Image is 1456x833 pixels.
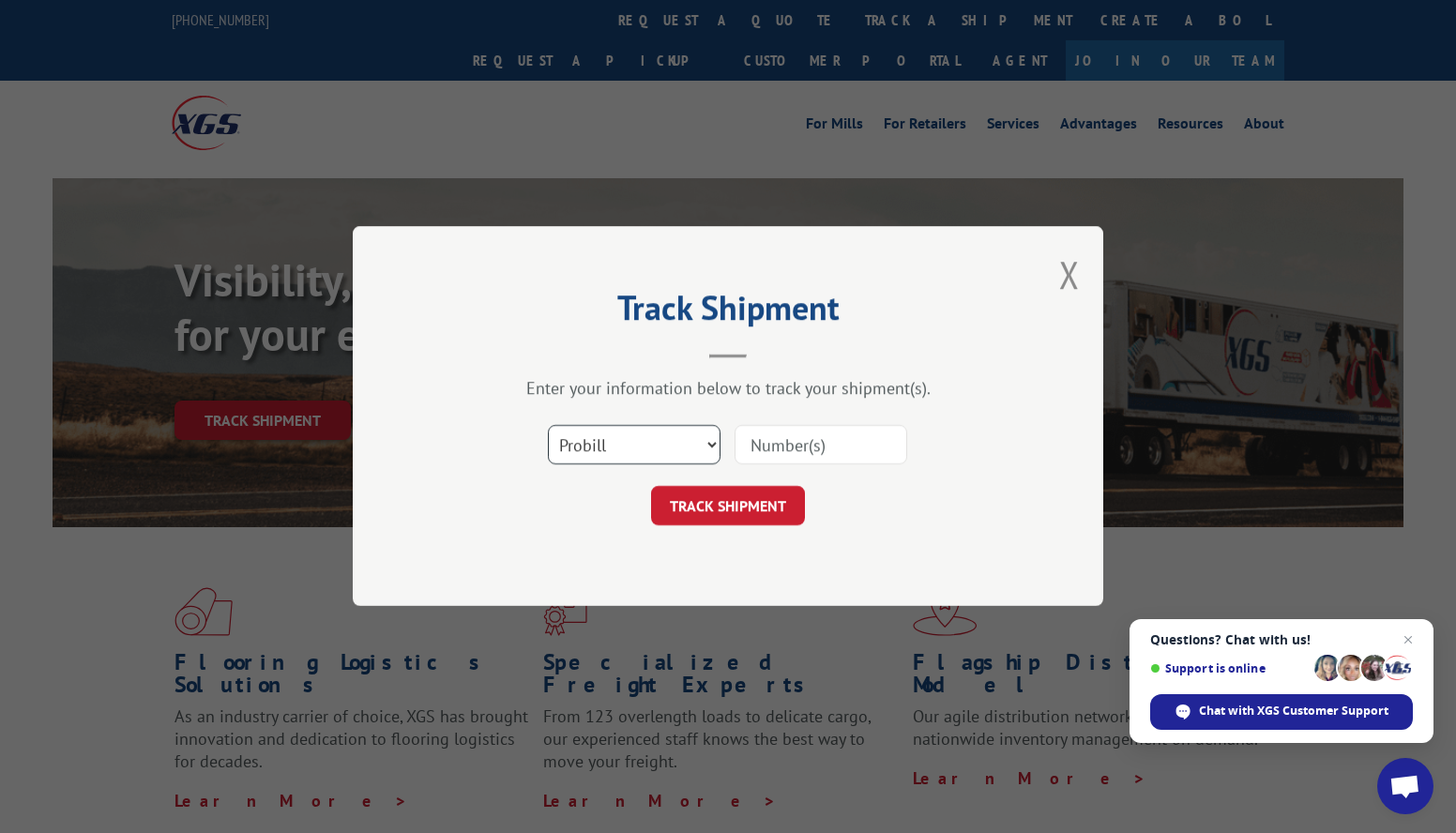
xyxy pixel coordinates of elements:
[1377,758,1433,814] div: Open chat
[1150,694,1413,730] div: Chat with XGS Customer Support
[735,426,907,465] input: Number(s)
[1059,250,1080,299] button: Close modal
[1199,703,1388,719] span: Chat with XGS Customer Support
[1397,629,1419,651] span: Close chat
[651,487,805,526] button: TRACK SHIPMENT
[1150,632,1413,647] span: Questions? Chat with us!
[1150,661,1308,675] span: Support is online
[447,378,1009,400] div: Enter your information below to track your shipment(s).
[447,295,1009,330] h2: Track Shipment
